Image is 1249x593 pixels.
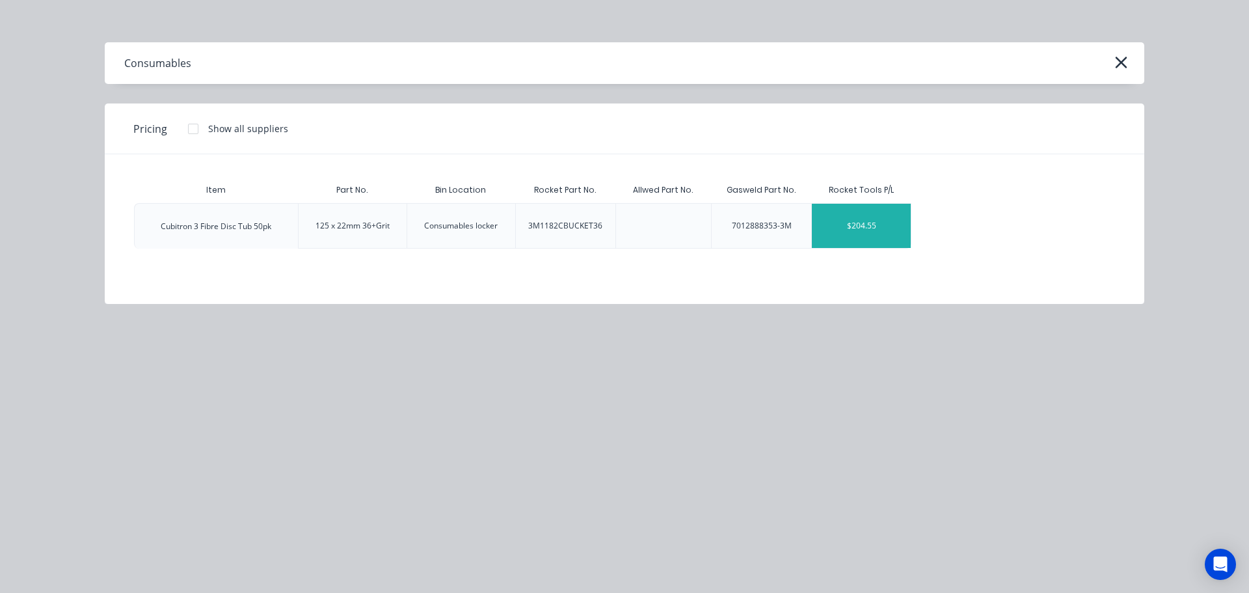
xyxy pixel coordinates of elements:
[623,174,703,206] div: Allwed Part No.
[425,174,496,206] div: Bin Location
[196,174,236,206] div: Item
[524,174,606,206] div: Rocket Part No.
[326,174,378,206] div: Part No.
[424,220,498,232] div: Consumables locker
[208,122,288,135] div: Show all suppliers
[528,220,602,232] div: 3M1182CBUCKET36
[124,55,191,71] div: Consumables
[716,174,806,206] div: Gasweld Part No.
[161,221,271,232] div: Cubitron 3 Fibre Disc Tub 50pk
[316,220,390,232] div: 125 x 22mm 36+Grit
[812,204,911,248] div: $204.55
[1205,549,1236,580] div: Open Intercom Messenger
[829,184,894,196] div: Rocket Tools P/L
[732,220,792,232] div: 7012888353-3M
[133,121,167,137] span: Pricing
